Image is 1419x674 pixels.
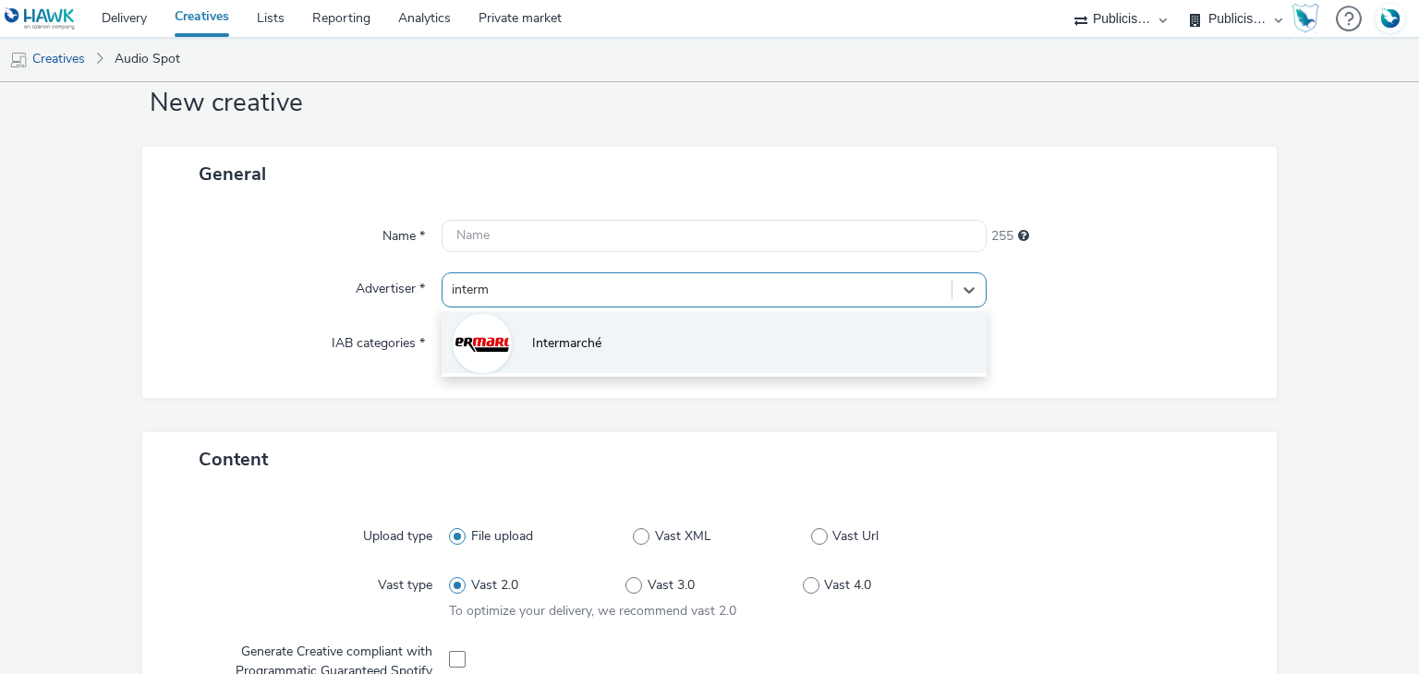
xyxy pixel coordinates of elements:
a: Audio Spot [105,37,189,81]
span: Vast 2.0 [471,576,518,595]
span: Vast 4.0 [824,576,871,595]
span: File upload [471,527,533,546]
h1: New creative [142,86,1278,121]
img: undefined Logo [5,7,76,30]
span: Vast Url [832,527,879,546]
label: IAB categories * [324,327,432,353]
label: Advertiser * [348,272,432,298]
span: General [199,162,266,187]
span: Vast 3.0 [648,576,695,595]
input: Name [442,220,986,252]
label: Name * [375,220,432,246]
span: Content [199,447,268,472]
img: Hawk Academy [1292,4,1319,33]
div: Maximum 255 characters [1018,227,1029,246]
img: Intermarché [455,317,509,370]
label: Vast type [370,569,440,595]
img: Account FR [1377,5,1404,32]
img: mobile [9,51,28,69]
span: Vast XML [655,527,711,546]
a: Hawk Academy [1292,4,1327,33]
span: 255 [991,227,1013,246]
span: Intermarché [532,334,601,353]
label: Upload type [356,520,440,546]
span: To optimize your delivery, we recommend vast 2.0 [449,602,736,620]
